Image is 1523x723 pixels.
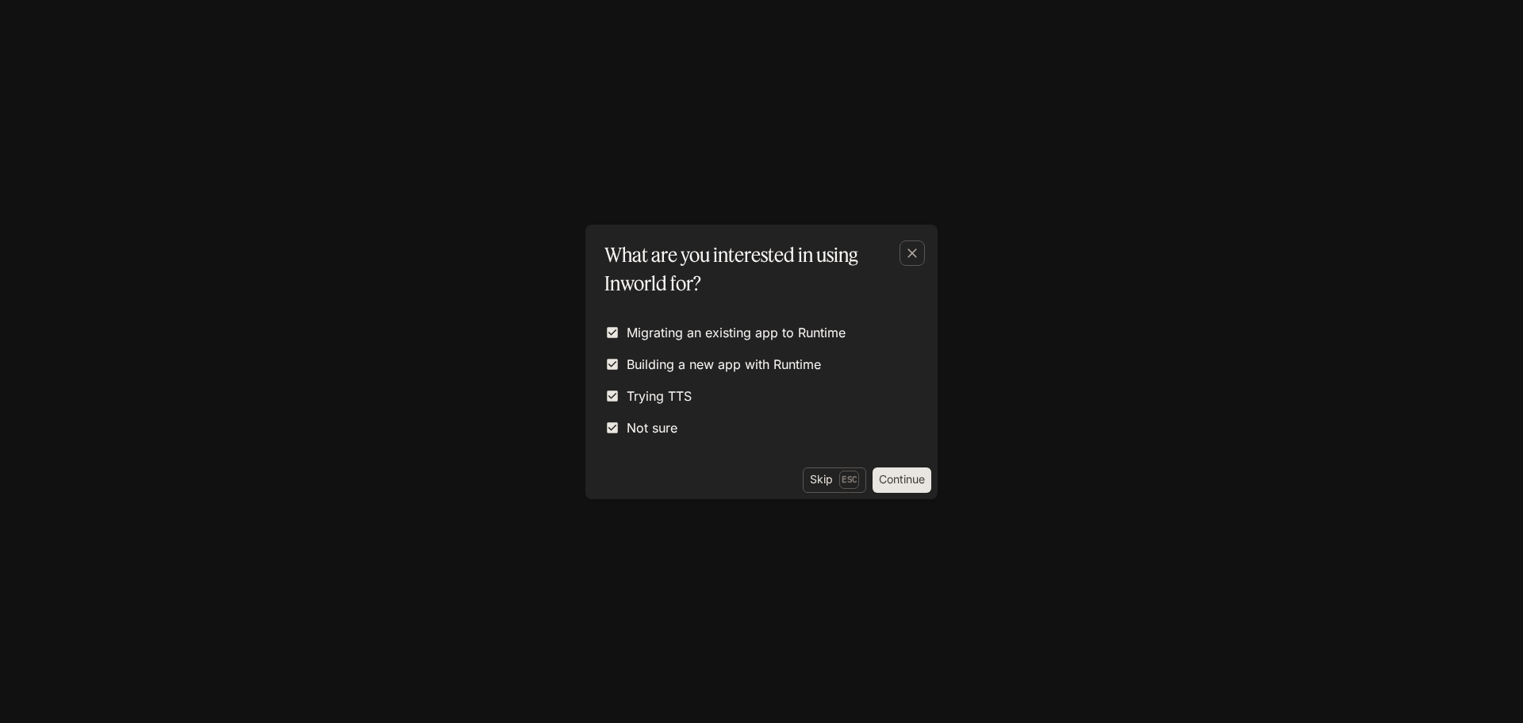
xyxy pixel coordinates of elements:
[627,355,821,374] span: Building a new app with Runtime
[604,240,912,298] p: What are you interested in using Inworld for?
[803,467,866,493] button: SkipEsc
[627,418,677,437] span: Not sure
[873,467,931,493] button: Continue
[627,323,846,342] span: Migrating an existing app to Runtime
[627,386,692,406] span: Trying TTS
[839,471,859,488] p: Esc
